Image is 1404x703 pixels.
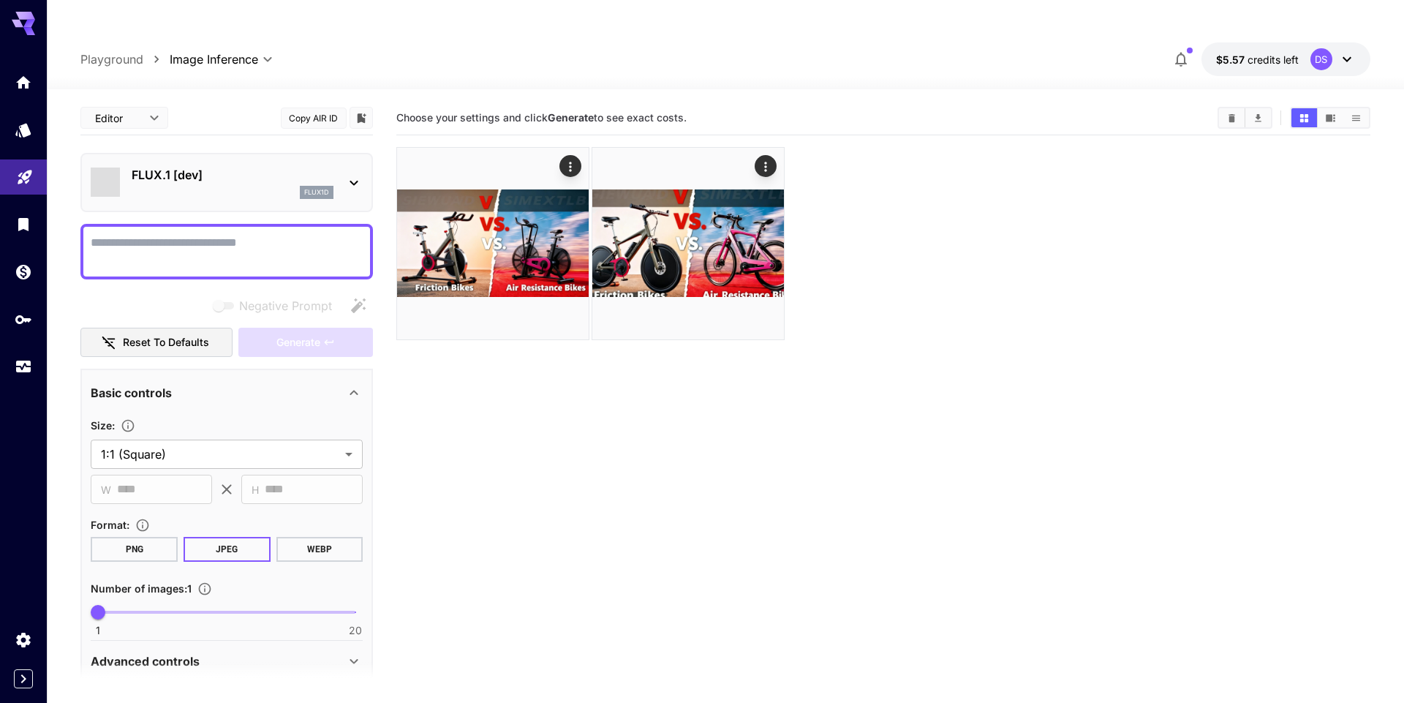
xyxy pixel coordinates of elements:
button: Copy AIR ID [281,108,347,129]
div: Home [15,73,32,91]
img: 9k= [592,148,784,339]
button: Show media in video view [1318,108,1343,127]
div: FLUX.1 [dev]flux1d [91,160,363,205]
span: H [252,481,259,498]
div: Wallet [15,263,32,281]
button: Download All [1245,108,1271,127]
button: Show media in list view [1343,108,1369,127]
img: 9k= [397,148,589,339]
button: PNG [91,537,178,562]
div: API Keys [15,310,32,328]
b: Generate [548,111,594,124]
span: Choose your settings and click to see exact costs. [396,111,687,124]
span: Size : [91,419,115,432]
p: Advanced controls [91,653,200,670]
div: Actions [755,155,777,177]
span: Editor [95,110,140,126]
button: Reset to defaults [80,328,233,358]
button: Specify how many images to generate in a single request. Each image generation will be charged se... [192,582,218,596]
span: credits left [1248,53,1299,66]
button: JPEG [184,537,271,562]
span: 20 [349,623,362,638]
div: Library [15,215,32,233]
span: 1:1 (Square) [101,446,339,463]
span: Negative Prompt [239,297,332,315]
button: Add to library [355,109,368,127]
div: Basic controls [91,375,363,410]
span: Image Inference [170,50,258,68]
button: $5.57434DS [1201,42,1370,76]
button: Show media in grid view [1291,108,1317,127]
span: Format : [91,519,129,531]
div: Clear AllDownload All [1218,107,1272,129]
span: Negative prompts are not compatible with the selected model. [210,296,344,315]
span: W [101,481,111,498]
p: FLUX.1 [dev] [132,166,333,184]
div: $5.57434 [1216,52,1299,67]
span: 1 [96,623,100,638]
div: Show media in grid viewShow media in video viewShow media in list view [1290,107,1370,129]
button: Expand sidebar [14,669,33,688]
span: Number of images : 1 [91,582,192,595]
nav: breadcrumb [80,50,170,68]
p: flux1d [304,187,329,198]
p: Basic controls [91,384,172,402]
div: Models [15,121,32,139]
a: Playground [80,50,143,68]
span: $5.57 [1216,53,1248,66]
div: Playground [16,163,34,181]
div: Usage [15,358,32,376]
div: Actions [559,155,581,177]
button: Choose the file format for the output image. [129,518,156,533]
button: Adjust the dimensions of the generated image by specifying its width and height in pixels, or sel... [115,418,141,433]
button: Clear All [1219,108,1245,127]
button: WEBP [276,537,363,562]
div: Advanced controls [91,644,363,679]
div: Settings [15,631,32,649]
div: DS [1310,48,1332,70]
